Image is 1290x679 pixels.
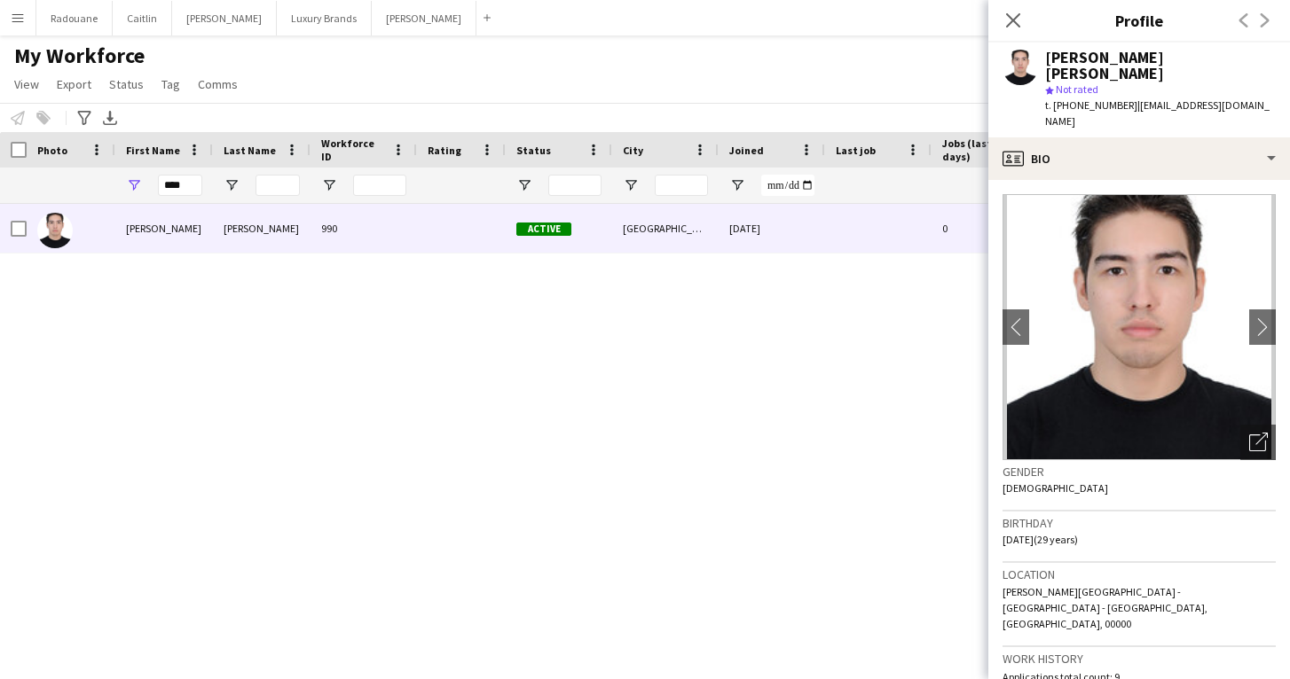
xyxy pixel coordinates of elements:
span: View [14,76,39,92]
app-action-btn: Advanced filters [74,107,95,129]
input: City Filter Input [655,175,708,196]
button: Open Filter Menu [321,177,337,193]
div: [DATE] [719,204,825,253]
button: Open Filter Menu [516,177,532,193]
div: 0 [932,204,1047,253]
button: Open Filter Menu [126,177,142,193]
h3: Work history [1003,651,1276,667]
button: Open Filter Menu [729,177,745,193]
input: Last Name Filter Input [256,175,300,196]
span: Status [109,76,144,92]
span: [PERSON_NAME][GEOGRAPHIC_DATA] - [GEOGRAPHIC_DATA] - [GEOGRAPHIC_DATA], [GEOGRAPHIC_DATA], 00000 [1003,585,1207,630]
span: City [623,144,643,157]
h3: Gender [1003,464,1276,480]
h3: Profile [988,9,1290,32]
button: Open Filter Menu [623,177,639,193]
span: [DATE] (29 years) [1003,533,1078,546]
a: Comms [191,73,245,96]
span: Not rated [1056,82,1098,96]
span: Rating [428,144,461,157]
span: Jobs (last 90 days) [942,137,1015,163]
span: Tag [161,76,180,92]
h3: Birthday [1003,515,1276,531]
span: Last Name [224,144,276,157]
div: Bio [988,137,1290,180]
span: Status [516,144,551,157]
input: Workforce ID Filter Input [353,175,406,196]
app-action-btn: Export XLSX [99,107,121,129]
input: Status Filter Input [548,175,602,196]
span: Comms [198,76,238,92]
div: [GEOGRAPHIC_DATA] [612,204,719,253]
span: My Workforce [14,43,145,69]
span: Workforce ID [321,137,385,163]
img: Crew avatar or photo [1003,194,1276,460]
button: [PERSON_NAME] [172,1,277,35]
button: Caitlin [113,1,172,35]
h3: Location [1003,566,1276,582]
button: [PERSON_NAME] [372,1,476,35]
button: Luxury Brands [277,1,372,35]
span: Joined [729,144,764,157]
span: Active [516,222,571,236]
div: [PERSON_NAME] [115,204,213,253]
div: [PERSON_NAME] [213,204,311,253]
div: 990 [311,204,417,253]
div: [PERSON_NAME] [PERSON_NAME] [1045,50,1276,82]
input: Joined Filter Input [761,175,814,196]
button: Open Filter Menu [224,177,240,193]
a: Export [50,73,98,96]
div: Open photos pop-in [1240,425,1276,460]
a: View [7,73,46,96]
input: First Name Filter Input [158,175,202,196]
span: Photo [37,144,67,157]
a: Tag [154,73,187,96]
span: | [EMAIL_ADDRESS][DOMAIN_NAME] [1045,98,1270,128]
span: t. [PHONE_NUMBER] [1045,98,1137,112]
img: Azad Baig Sultan Hussain [37,213,73,248]
span: First Name [126,144,180,157]
button: Radouane [36,1,113,35]
span: [DEMOGRAPHIC_DATA] [1003,481,1108,495]
span: Last job [836,144,876,157]
a: Status [102,73,151,96]
span: Export [57,76,91,92]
